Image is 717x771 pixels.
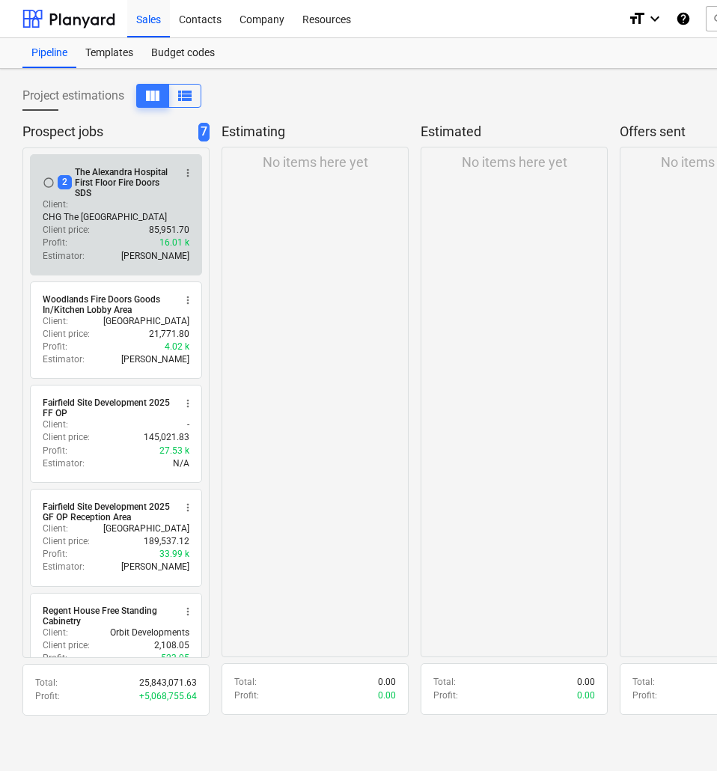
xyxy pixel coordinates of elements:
p: Estimator : [43,561,85,573]
a: Templates [76,38,142,68]
i: keyboard_arrow_down [646,10,664,28]
span: View as columns [176,87,194,105]
p: Estimating [222,123,403,141]
p: N/A [173,457,189,470]
p: 0.00 [378,676,396,689]
p: Prospect jobs [22,123,192,141]
p: Client price : [43,535,90,548]
p: 85,951.70 [149,224,189,237]
p: [GEOGRAPHIC_DATA] [103,522,189,535]
span: more_vert [182,294,194,306]
p: Client : [43,315,68,328]
p: Total : [234,676,257,689]
p: 33.99 k [159,548,189,561]
p: Estimator : [43,353,85,366]
p: Profit : [35,690,60,703]
p: Client : [43,418,68,431]
p: [PERSON_NAME] [121,353,189,366]
p: [PERSON_NAME] [121,250,189,263]
span: View as columns [144,87,162,105]
p: 16.01 k [159,237,189,249]
p: Client : [43,522,68,535]
p: Profit : [43,341,67,353]
span: 2 [58,175,72,189]
p: No items here yet [263,153,368,171]
p: - [187,418,189,431]
p: 0.00 [577,689,595,702]
p: Client price : [43,639,90,652]
p: 189,537.12 [144,535,189,548]
p: Estimated [421,123,602,141]
p: Total : [632,676,655,689]
div: The Alexandra Hospital First Floor Fire Doors SDS [58,167,173,198]
a: Pipeline [22,38,76,68]
p: Estimator : [43,250,85,263]
span: more_vert [182,167,194,179]
span: Mark as complete [43,177,55,189]
p: Orbit Developments [110,627,189,639]
div: Project estimations [22,84,201,108]
p: Estimator : [43,457,85,470]
p: Total : [35,677,58,689]
p: Client price : [43,431,90,444]
p: 25,843,071.63 [139,677,197,689]
span: more_vert [182,397,194,409]
span: more_vert [182,502,194,514]
p: 145,021.83 [144,431,189,444]
p: [PERSON_NAME] [121,561,189,573]
p: Profit : [433,689,458,702]
p: Profit : [43,445,67,457]
p: 4.02 k [165,341,189,353]
p: Client : [43,627,68,639]
p: + 5,068,755.64 [139,690,197,703]
div: Woodlands Fire Doors Goods In/Kitchen Lobby Area [43,294,173,315]
p: Profit : [43,652,67,665]
p: 2,108.05 [154,639,189,652]
p: 27.53 k [159,445,189,457]
p: 0.00 [577,676,595,689]
span: 7 [198,123,210,141]
p: Profit : [632,689,657,702]
div: Regent House Free Standing Cabinetry [43,606,173,627]
p: Profit : [43,237,67,249]
span: more_vert [182,606,194,618]
p: [GEOGRAPHIC_DATA] [103,315,189,328]
p: CHG The [GEOGRAPHIC_DATA] [43,211,167,224]
div: Fairfield Site Development 2025 FF OP [43,397,173,418]
p: 0.00 [378,689,396,702]
p: No items here yet [462,153,567,171]
p: Client : [43,198,68,211]
div: Fairfield Site Development 2025 GF OP Reception Area [43,502,173,522]
p: Client price : [43,328,90,341]
p: Client price : [43,224,90,237]
a: Budget codes [142,38,224,68]
p: 523.05 [161,652,189,665]
p: Profit : [43,548,67,561]
p: Total : [433,676,456,689]
p: Profit : [234,689,259,702]
i: Knowledge base [676,10,691,28]
i: format_size [628,10,646,28]
p: 21,771.80 [149,328,189,341]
